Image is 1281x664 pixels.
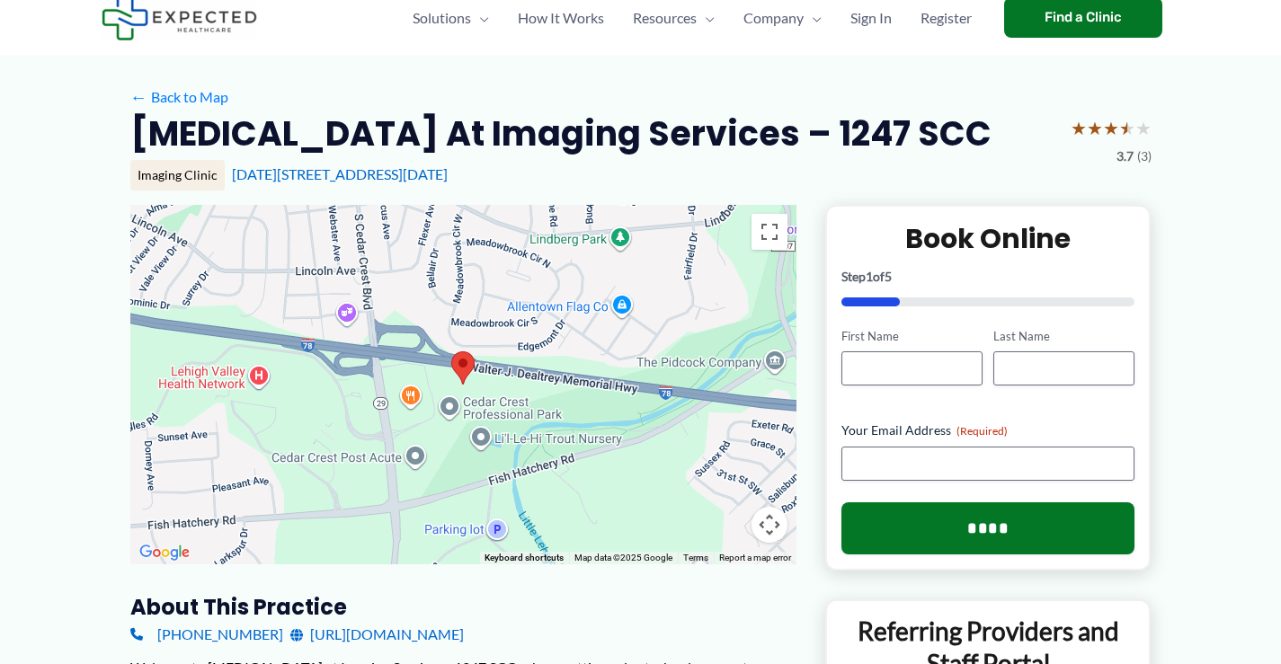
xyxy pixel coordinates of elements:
span: (Required) [956,424,1008,438]
p: Step of [841,270,1135,283]
span: 1 [866,269,873,284]
span: (3) [1137,145,1152,168]
img: Google [135,541,194,564]
a: Open this area in Google Maps (opens a new window) [135,541,194,564]
a: Report a map error [719,553,791,562]
span: ★ [1135,111,1152,145]
span: ★ [1119,111,1135,145]
span: Map data ©2025 Google [574,553,672,562]
a: Terms (opens in new tab) [683,553,708,562]
h2: Book Online [841,221,1135,256]
a: [DATE][STREET_ADDRESS][DATE] [232,165,448,182]
h2: [MEDICAL_DATA] at Imaging Services – 1247 SCC [130,111,992,155]
label: Last Name [993,328,1134,345]
a: [URL][DOMAIN_NAME] [290,621,464,648]
h3: About this practice [130,593,796,621]
label: First Name [841,328,983,345]
span: ★ [1103,111,1119,145]
div: Imaging Clinic [130,160,225,190]
button: Map camera controls [752,507,787,543]
span: ← [130,88,147,105]
span: ★ [1087,111,1103,145]
label: Your Email Address [841,421,1135,439]
span: 5 [885,269,892,284]
a: ←Back to Map [130,84,228,111]
a: [PHONE_NUMBER] [130,621,283,648]
button: Toggle fullscreen view [752,214,787,250]
span: 3.7 [1116,145,1134,168]
button: Keyboard shortcuts [485,552,564,564]
span: ★ [1071,111,1087,145]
